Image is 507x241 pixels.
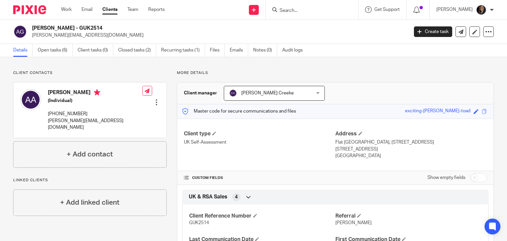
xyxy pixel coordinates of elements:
h2: [PERSON_NAME] - GUK2514 [32,25,330,32]
a: Open tasks (6) [38,44,73,57]
h4: Client Reference Number [189,213,335,220]
h3: Client manager [184,90,217,96]
img: svg%3E [13,25,27,39]
p: [PHONE_NUMBER] [48,111,142,117]
h4: Client type [184,130,335,137]
span: Get Support [374,7,400,12]
a: Notes (0) [253,44,277,57]
span: 4 [235,194,238,200]
a: Emails [230,44,248,57]
p: Flat [GEOGRAPHIC_DATA], [STREET_ADDRESS] [335,139,487,146]
span: [PERSON_NAME] Creeke [241,91,294,95]
p: More details [177,70,494,76]
input: Search [279,8,338,14]
img: Screenshot%202023-08-23%20174648.png [476,5,487,15]
p: Master code for secure communications and files [182,108,296,115]
h5: (Individual) [48,97,142,104]
h4: + Add linked client [60,197,119,208]
label: Show empty fields [427,174,465,181]
img: Pixie [13,5,46,14]
a: Create task [414,26,452,37]
p: UK Self-Assessment [184,139,335,146]
h4: [PERSON_NAME] [48,89,142,97]
a: Work [61,6,72,13]
span: [PERSON_NAME] [335,221,372,225]
a: Files [210,44,225,57]
p: [STREET_ADDRESS] [335,146,487,153]
p: [PERSON_NAME][EMAIL_ADDRESS][DOMAIN_NAME] [32,32,404,39]
i: Primary [94,89,100,96]
p: [GEOGRAPHIC_DATA] [335,153,487,159]
img: svg%3E [229,89,237,97]
a: Reports [148,6,165,13]
span: GUK2514 [189,221,209,225]
h4: Address [335,130,487,137]
a: Recurring tasks (1) [161,44,205,57]
a: Client tasks (0) [78,44,113,57]
p: Linked clients [13,178,167,183]
span: UK & RSA Sales [189,193,227,200]
h4: CUSTOM FIELDS [184,175,335,181]
a: Details [13,44,33,57]
p: [PERSON_NAME][EMAIL_ADDRESS][DOMAIN_NAME] [48,118,142,131]
a: Audit logs [282,44,308,57]
p: Client contacts [13,70,167,76]
h4: Referral [335,213,482,220]
a: Team [127,6,138,13]
img: svg%3E [20,89,41,110]
a: Clients [102,6,118,13]
h4: + Add contact [67,149,113,159]
a: Email [82,6,92,13]
p: [PERSON_NAME] [436,6,473,13]
div: exciting-[PERSON_NAME]-toad [405,108,470,115]
a: Closed tasks (2) [118,44,156,57]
